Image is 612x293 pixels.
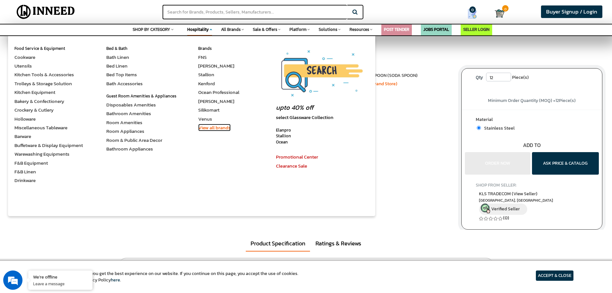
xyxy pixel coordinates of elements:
[11,39,27,42] img: logo_Zg8I0qSkbAqR2WFHt3p6CTuqpyXMFPubPcD2OT02zFN43Cy9FUNNG3NEPhM_Q1qe_.png
[503,215,509,221] a: (0)
[481,204,490,213] img: inneed-verified-seller-icon.png
[541,5,602,18] a: Buyer Signup / Login
[33,274,88,280] div: We're offline
[479,190,537,197] span: KLS TRADECOM
[289,26,306,32] span: Platform
[467,9,477,19] img: Show My Quotes
[33,281,88,287] p: Leave a message
[44,169,49,173] img: salesiqlogo_leal7QplfZFryJ6FIlVepeu7OftD7mt8q6exU6-34PB8prfIgodN67KcxXM9Y7JQ_.png
[187,26,209,32] span: Hospitality
[469,6,476,13] span: 0
[337,97,452,104] li: 3 mm
[462,142,602,149] div: ADD TO
[319,26,337,32] span: Solutions
[479,190,585,215] a: KLS TRADECOM (View Seller) [GEOGRAPHIC_DATA], [GEOGRAPHIC_DATA] Verified Seller
[491,206,520,212] span: Verified Seller
[337,89,452,96] li: Stainless Steel
[455,6,495,21] a: my Quotes 0
[337,106,452,112] li: Mirror Finish
[11,4,80,20] img: Inneed.Market
[463,26,490,32] a: SELLER LOGIN
[384,26,409,32] a: POST TENDER
[476,183,588,188] h4: SHOP FROM SELLER:
[337,114,452,121] li: Yes
[221,26,241,32] span: All Brands
[187,33,212,36] div: Space
[546,8,597,16] span: Buyer Signup / Login
[337,72,452,79] li: LEGEND PARFAIT SPOON (SODA SPOON)
[495,6,501,21] a: Cart 0
[350,26,369,32] span: Resources
[473,73,486,82] label: Qty
[495,9,504,18] img: Cart
[253,26,277,32] span: Sale & Offers
[476,116,588,124] label: Material
[479,198,585,203] span: East Delhi
[502,5,509,12] span: 0
[423,26,449,32] a: JOBS PORTAL
[133,26,170,32] span: SHOP BY CATEGORY
[536,270,573,281] article: ACCEPT & CLOSE
[246,236,310,252] a: Product Specification
[3,176,122,198] textarea: Type your message and click 'Submit'
[33,36,108,44] div: Leave a message
[50,169,82,173] em: Driven by SalesIQ
[488,97,576,104] span: Minimum Order Quantity (MOQ) = Piece(s)
[512,73,529,82] span: Piece(s)
[94,198,117,207] em: Submit
[105,3,121,19] div: Minimize live chat window
[39,270,298,283] article: We use cookies to ensure you get the best experience on our website. If you continue on this page...
[481,125,515,132] span: Stainless Steel
[111,277,120,283] a: here
[555,97,559,104] span: 12
[163,5,347,19] input: Search for Brands, Products, Sellers, Manufacturers...
[311,236,366,251] a: Ratings & Reviews
[532,152,599,175] button: ASK PRICE & CATALOG
[13,81,112,146] span: We are offline. Please leave us a message.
